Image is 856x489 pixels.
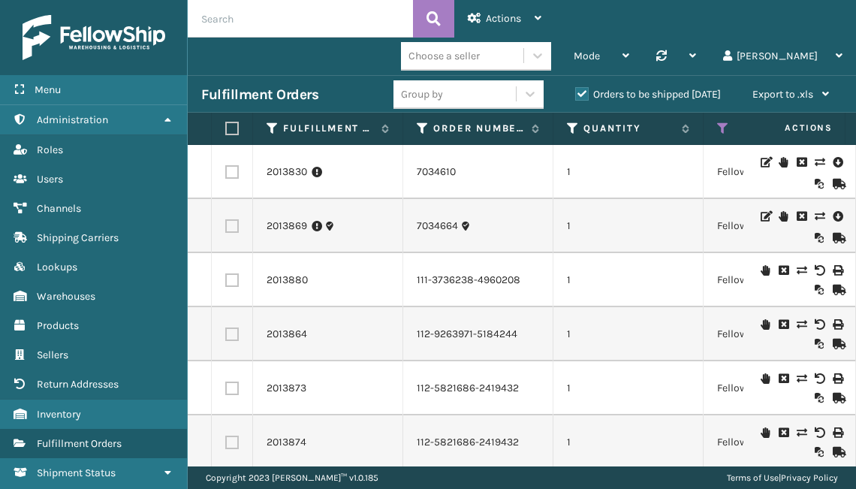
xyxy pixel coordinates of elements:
span: Return Addresses [37,378,119,391]
a: 2013830 [267,165,307,180]
i: Print Label [833,373,842,384]
a: Terms of Use [727,472,779,483]
span: Administration [37,113,108,126]
i: Change shipping [797,427,806,438]
div: [PERSON_NAME] [723,38,842,75]
i: Reoptimize [815,393,824,403]
span: Roles [37,143,63,156]
i: On Hold [761,373,770,384]
i: Void Label [815,427,824,438]
i: Change shipping [797,319,806,330]
i: Void Label [815,265,824,276]
td: 1 [553,361,704,415]
i: Cancel Fulfillment Order [779,427,788,438]
i: On Hold [779,157,788,168]
i: Change shipping [797,265,806,276]
label: Fulfillment Order Id [283,122,374,135]
i: Void Label [815,373,824,384]
a: 112-5821686-2419432 [417,381,519,396]
label: Orders to be shipped [DATE] [575,88,721,101]
i: Mark as Shipped [833,179,842,189]
i: Reoptimize [815,339,824,349]
i: Cancel Fulfillment Order [779,319,788,330]
td: 1 [553,145,704,199]
span: Actions [486,12,521,25]
i: Void Label [815,319,824,330]
span: Shipment Status [37,466,116,479]
span: Warehouses [37,290,95,303]
td: Fellowship - West [704,361,854,415]
i: Edit [761,211,770,222]
i: Change shipping [797,373,806,384]
td: 1 [553,307,704,361]
div: | [727,466,838,489]
i: On Hold [761,319,770,330]
span: Users [37,173,63,186]
i: Mark as Shipped [833,233,842,243]
i: On Hold [779,211,788,222]
a: 2013873 [267,381,306,396]
a: 2013880 [267,273,308,288]
i: Cancel Fulfillment Order [797,211,806,222]
div: Choose a seller [408,48,480,64]
label: Order Number [433,122,524,135]
a: Privacy Policy [781,472,838,483]
td: Fellowship - West [704,307,854,361]
td: Fellowship - West [704,253,854,307]
span: Menu [35,83,61,96]
span: Products [37,319,79,332]
a: 7034664 [417,219,458,234]
i: Reoptimize [815,285,824,295]
span: Export to .xls [752,88,813,101]
i: Print Label [833,427,842,438]
span: Sellers [37,349,68,361]
i: Mark as Shipped [833,339,842,349]
a: 2013869 [267,219,307,234]
span: Inventory [37,408,81,421]
a: 2013874 [267,435,306,450]
img: logo [23,15,165,60]
i: Cancel Fulfillment Order [779,265,788,276]
span: Mode [574,50,600,62]
i: Cancel Fulfillment Order [779,373,788,384]
i: Mark as Shipped [833,285,842,295]
span: Channels [37,202,81,215]
a: 2013864 [267,327,307,342]
i: On Hold [761,427,770,438]
span: Actions [737,116,842,140]
i: Change shipping [815,157,824,168]
div: Group by [401,86,443,102]
i: Mark as Shipped [833,447,842,457]
i: Reoptimize [815,447,824,457]
span: Shipping Carriers [37,231,119,244]
i: Reoptimize [815,179,824,189]
i: Pull Label [833,209,842,224]
td: 1 [553,253,704,307]
i: On Hold [761,265,770,276]
td: 1 [553,199,704,253]
td: Fellowship - West [704,415,854,469]
td: Fellowship - West [704,199,854,253]
i: Edit [761,157,770,168]
td: Fellowship - West [704,145,854,199]
i: Change shipping [815,211,824,222]
i: Cancel Fulfillment Order [797,157,806,168]
h3: Fulfillment Orders [201,86,318,104]
td: 1 [553,415,704,469]
span: Lookups [37,261,77,273]
a: 112-9263971-5184244 [417,327,517,342]
label: Quantity [583,122,674,135]
a: 112-5821686-2419432 [417,435,519,450]
a: 111-3736238-4960208 [417,273,520,288]
i: Print Label [833,265,842,276]
i: Reoptimize [815,233,824,243]
i: Mark as Shipped [833,393,842,403]
span: Fulfillment Orders [37,437,122,450]
i: Print Label [833,319,842,330]
i: Pull Label [833,155,842,170]
p: Copyright 2023 [PERSON_NAME]™ v 1.0.185 [206,466,378,489]
a: 7034610 [417,165,456,180]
